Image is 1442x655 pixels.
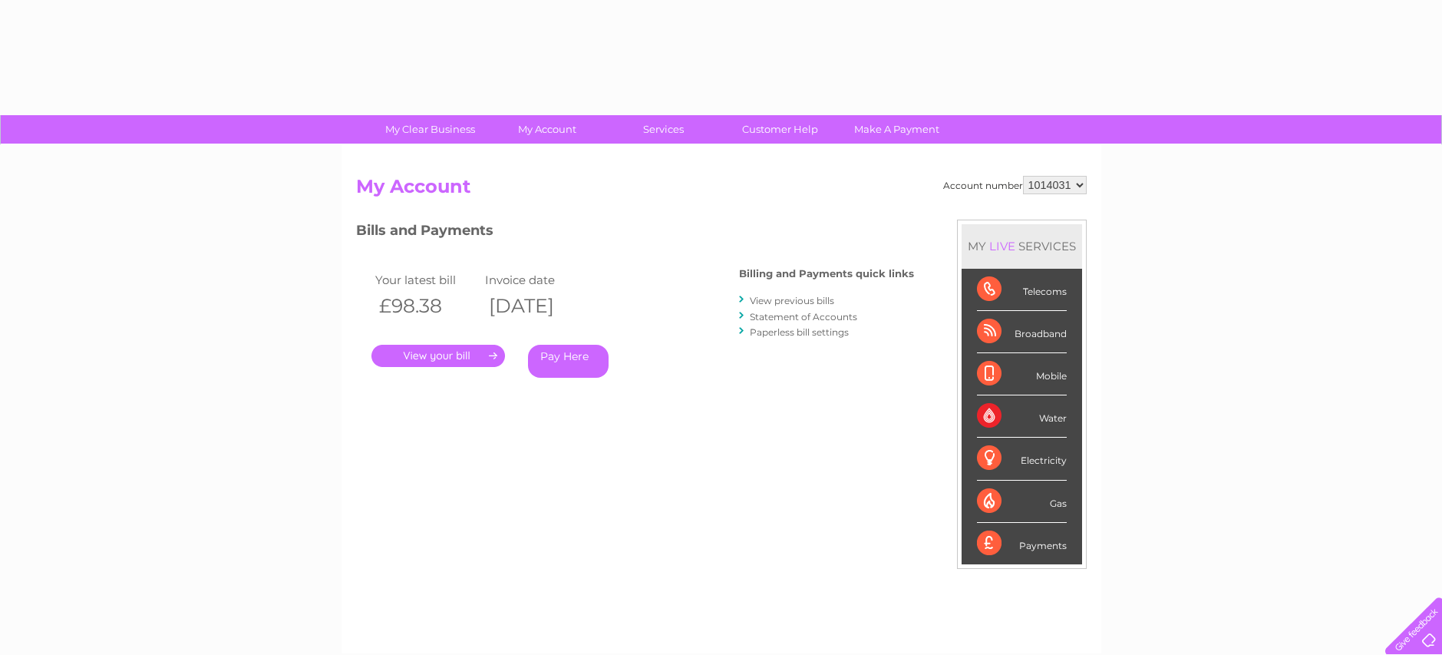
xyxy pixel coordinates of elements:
[977,481,1067,523] div: Gas
[371,290,482,322] th: £98.38
[356,176,1087,205] h2: My Account
[371,345,505,367] a: .
[977,353,1067,395] div: Mobile
[977,523,1067,564] div: Payments
[528,345,609,378] a: Pay Here
[977,311,1067,353] div: Broadband
[739,268,914,280] h4: Billing and Payments quick links
[600,115,727,144] a: Services
[943,176,1087,194] div: Account number
[481,290,592,322] th: [DATE]
[977,395,1067,438] div: Water
[356,220,914,246] h3: Bills and Payments
[750,311,857,323] a: Statement of Accounts
[750,295,834,306] a: View previous bills
[750,326,849,338] a: Paperless bill settings
[962,224,1082,268] div: MY SERVICES
[717,115,843,144] a: Customer Help
[483,115,610,144] a: My Account
[367,115,493,144] a: My Clear Business
[481,270,592,290] td: Invoice date
[833,115,960,144] a: Make A Payment
[977,269,1067,311] div: Telecoms
[986,239,1018,253] div: LIVE
[977,438,1067,480] div: Electricity
[371,270,482,290] td: Your latest bill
